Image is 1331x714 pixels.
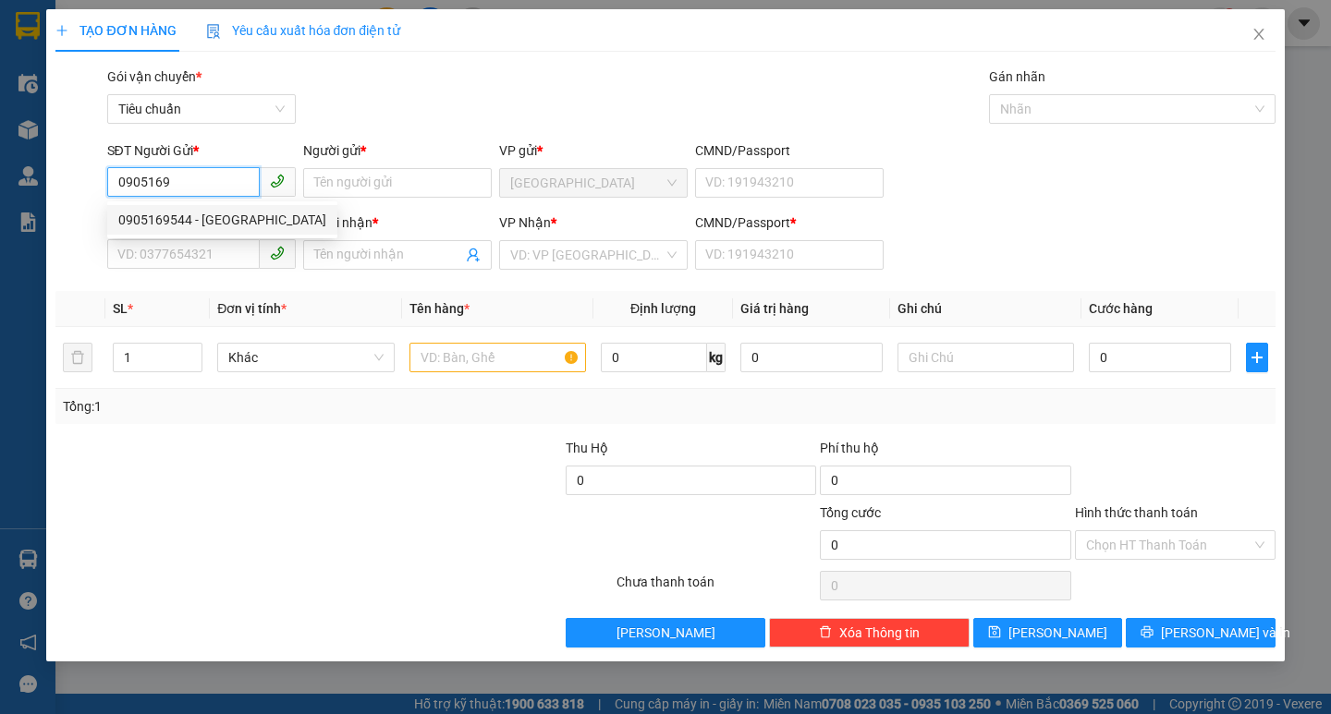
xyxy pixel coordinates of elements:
[63,396,515,417] div: Tổng: 1
[1089,301,1153,316] span: Cước hàng
[839,623,920,643] span: Xóa Thông tin
[206,24,221,39] img: icon
[1141,625,1154,640] span: printer
[303,140,492,161] div: Người gửi
[409,301,470,316] span: Tên hàng
[819,625,832,640] span: delete
[695,212,884,233] div: CMND/Passport
[740,301,809,316] span: Giá trị hàng
[16,57,203,79] div: VINH
[107,69,201,84] span: Gói vận chuyển
[820,505,881,520] span: Tổng cước
[820,438,1071,466] div: Phí thu hộ
[303,212,492,233] div: Người nhận
[107,205,337,235] div: 0905169544 - MINH TƯỜNG
[617,623,715,643] span: [PERSON_NAME]
[216,57,404,79] div: THUỶ
[1246,343,1268,372] button: plus
[989,69,1045,84] label: Gán nhãn
[16,16,203,57] div: [GEOGRAPHIC_DATA]
[890,291,1081,327] th: Ghi chú
[499,140,688,161] div: VP gửi
[118,95,285,123] span: Tiêu chuẩn
[988,625,1001,640] span: save
[499,215,551,230] span: VP Nhận
[1126,618,1275,647] button: printer[PERSON_NAME] và In
[63,343,92,372] button: delete
[1252,27,1266,42] span: close
[216,79,404,105] div: 0985095507
[707,343,726,372] span: kg
[769,618,970,647] button: deleteXóa Thông tin
[55,24,68,37] span: plus
[409,343,586,372] input: VD: Bàn, Ghế
[113,301,128,316] span: SL
[1008,623,1107,643] span: [PERSON_NAME]
[270,246,285,260] span: phone
[16,79,203,105] div: 0914081593
[615,572,819,604] div: Chưa thanh toán
[206,23,401,38] span: Yêu cầu xuất hóa đơn điện tử
[566,618,766,647] button: [PERSON_NAME]
[1161,623,1290,643] span: [PERSON_NAME] và In
[1075,505,1198,520] label: Hình thức thanh toán
[107,140,296,161] div: SĐT Người Gửi
[16,16,44,35] span: Gửi:
[566,441,608,455] span: Thu Hộ
[55,23,176,38] span: TẠO ĐƠN HÀNG
[270,174,285,188] span: phone
[898,343,1074,372] input: Ghi Chú
[630,301,696,316] span: Định lượng
[217,301,287,316] span: Đơn vị tính
[216,105,404,127] div: 0
[740,343,883,372] input: 0
[466,248,481,262] span: user-add
[1247,350,1267,365] span: plus
[973,618,1122,647] button: save[PERSON_NAME]
[216,16,404,57] div: [GEOGRAPHIC_DATA]
[216,16,261,35] span: Nhận:
[1233,9,1285,61] button: Close
[695,140,884,161] div: CMND/Passport
[510,169,677,197] span: Đà Nẵng
[228,344,383,371] span: Khác
[118,210,326,230] div: 0905169544 - [GEOGRAPHIC_DATA]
